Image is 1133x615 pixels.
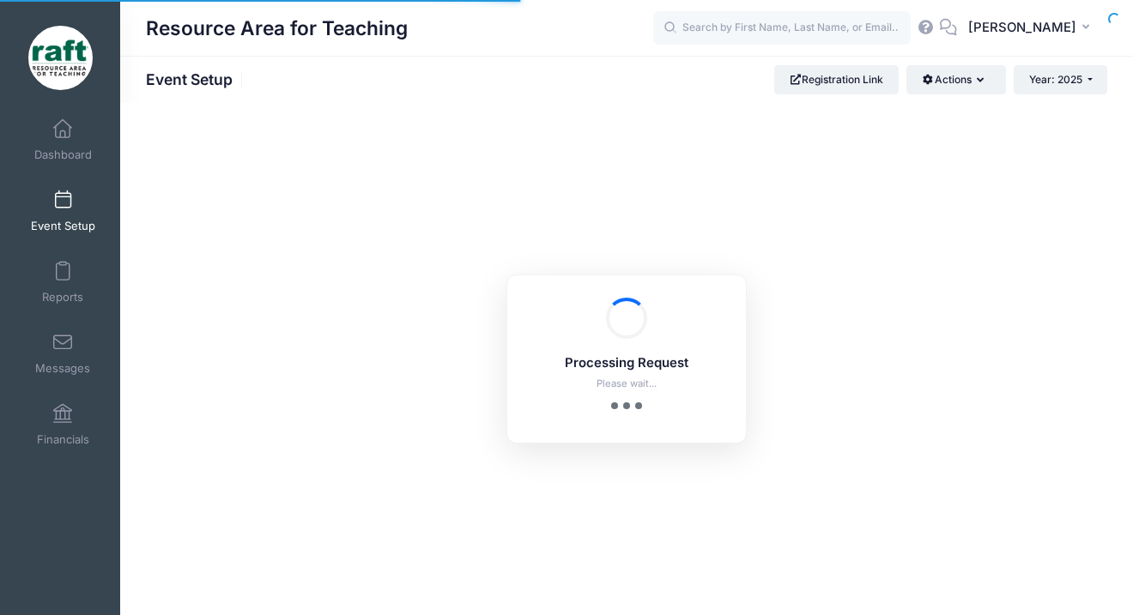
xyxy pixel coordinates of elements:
h1: Resource Area for Teaching [146,9,408,48]
a: Messages [22,323,104,383]
span: Year: 2025 [1029,73,1082,86]
input: Search by First Name, Last Name, or Email... [653,11,911,45]
a: Registration Link [774,65,899,94]
a: Financials [22,395,104,455]
button: Year: 2025 [1014,65,1107,94]
p: Please wait... [530,377,724,391]
span: Messages [35,361,90,376]
span: Financials [37,432,89,447]
a: Reports [22,252,104,312]
img: Resource Area for Teaching [28,26,93,90]
h5: Processing Request [530,356,724,371]
a: Dashboard [22,110,104,170]
span: Reports [42,290,83,304]
span: Event Setup [31,219,95,233]
span: Dashboard [34,148,92,162]
span: [PERSON_NAME] [968,18,1076,37]
a: Event Setup [22,181,104,241]
button: Actions [906,65,1005,94]
h1: Event Setup [146,70,247,88]
button: [PERSON_NAME] [957,9,1107,48]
